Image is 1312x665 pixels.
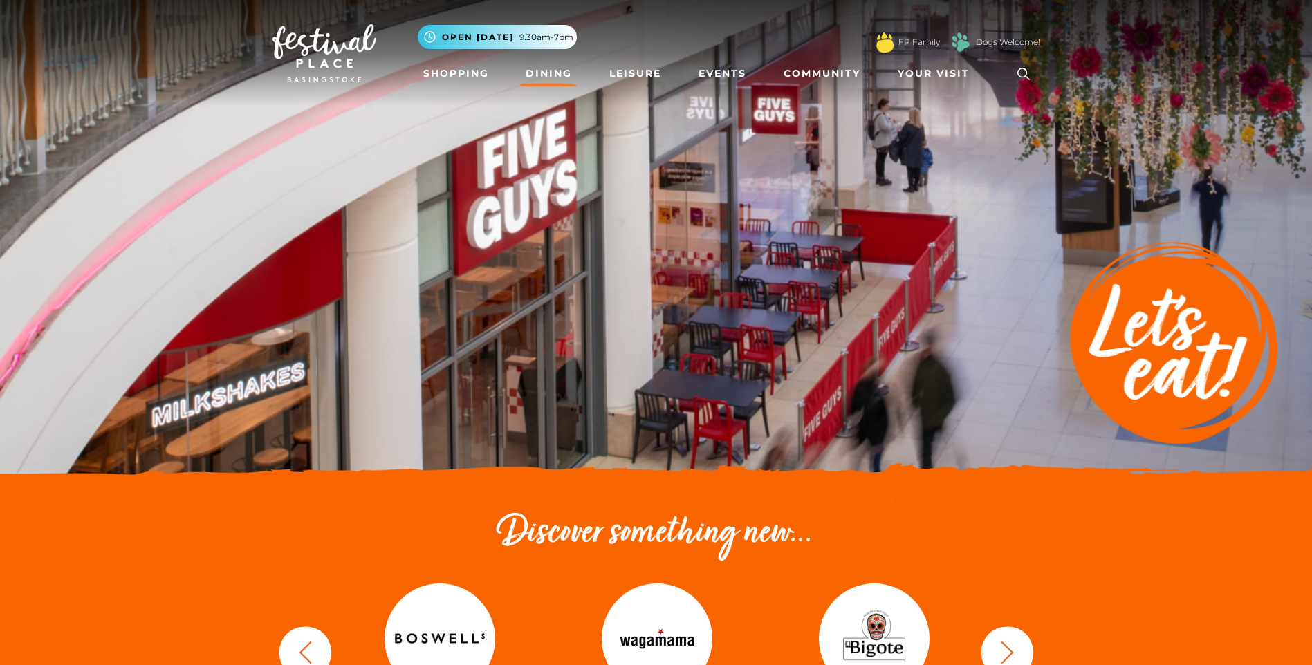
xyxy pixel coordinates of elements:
[520,61,578,86] a: Dining
[519,31,573,44] span: 9.30am-7pm
[604,61,667,86] a: Leisure
[898,36,940,48] a: FP Family
[442,31,514,44] span: Open [DATE]
[418,25,577,49] button: Open [DATE] 9.30am-7pm
[898,66,970,81] span: Your Visit
[778,61,866,86] a: Community
[272,24,376,82] img: Festival Place Logo
[892,61,982,86] a: Your Visit
[693,61,752,86] a: Events
[272,512,1040,556] h2: Discover something new...
[976,36,1040,48] a: Dogs Welcome!
[418,61,495,86] a: Shopping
